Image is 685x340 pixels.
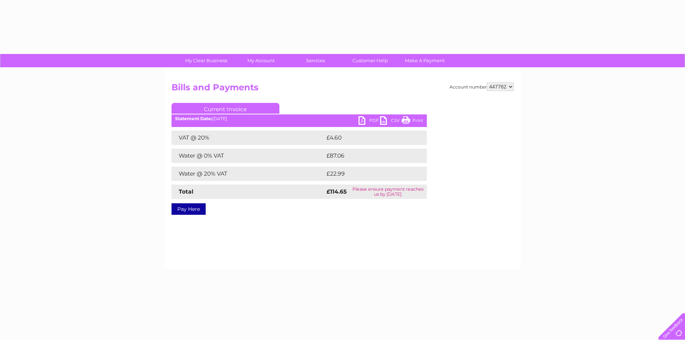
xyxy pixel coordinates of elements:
[449,82,514,91] div: Account number
[172,82,514,96] h2: Bills and Payments
[286,54,345,67] a: Services
[341,54,400,67] a: Customer Help
[349,185,427,199] td: Please ensure payment reaches us by [DATE]
[231,54,291,67] a: My Account
[395,54,455,67] a: Make A Payment
[172,149,325,163] td: Water @ 0% VAT
[175,116,212,121] b: Statement Date:
[177,54,236,67] a: My Clear Business
[359,116,380,127] a: PDF
[172,103,279,114] a: Current Invoice
[172,203,206,215] a: Pay Here
[172,116,427,121] div: [DATE]
[380,116,402,127] a: CSV
[325,167,412,181] td: £22.99
[325,131,410,145] td: £4.60
[402,116,423,127] a: Print
[179,188,193,195] strong: Total
[172,167,325,181] td: Water @ 20% VAT
[326,188,347,195] strong: £114.65
[325,149,412,163] td: £87.06
[172,131,325,145] td: VAT @ 20%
